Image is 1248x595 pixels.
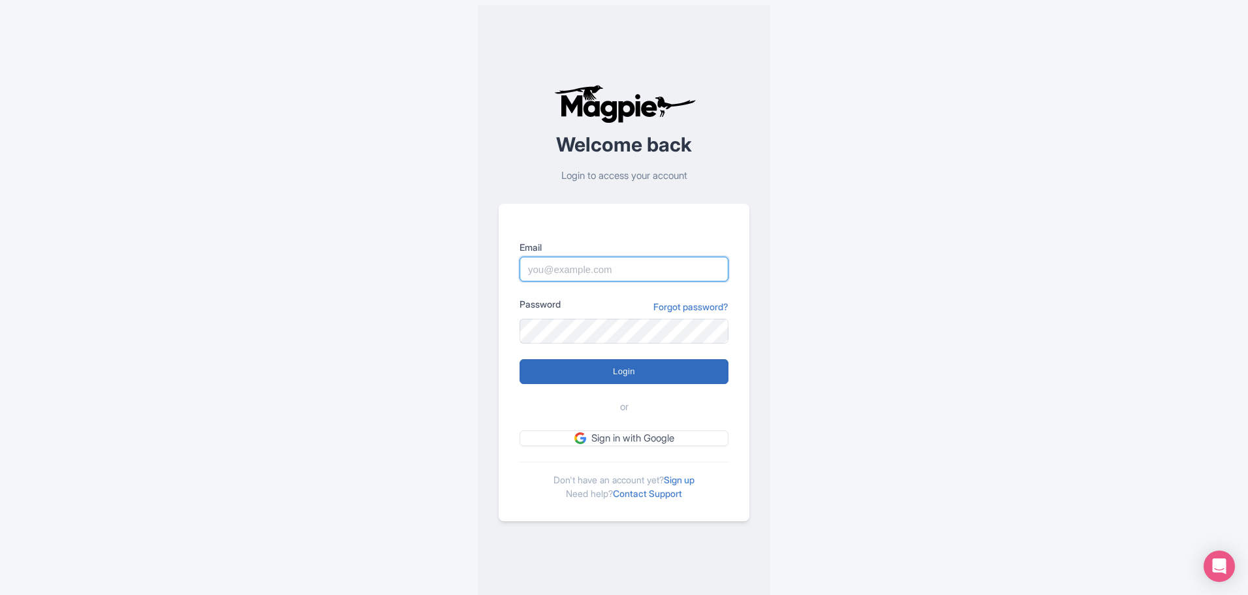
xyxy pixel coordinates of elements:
div: Open Intercom Messenger [1204,551,1235,582]
span: or [620,400,629,415]
img: logo-ab69f6fb50320c5b225c76a69d11143b.png [551,84,698,123]
div: Don't have an account yet? Need help? [520,462,728,500]
a: Sign up [664,474,694,485]
img: google.svg [574,432,586,444]
h2: Welcome back [499,134,749,155]
label: Password [520,297,561,311]
a: Forgot password? [653,300,728,314]
label: Email [520,240,728,254]
a: Sign in with Google [520,430,728,447]
p: Login to access your account [499,169,749,184]
a: Contact Support [613,488,682,499]
input: Login [520,359,728,384]
input: you@example.com [520,257,728,281]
